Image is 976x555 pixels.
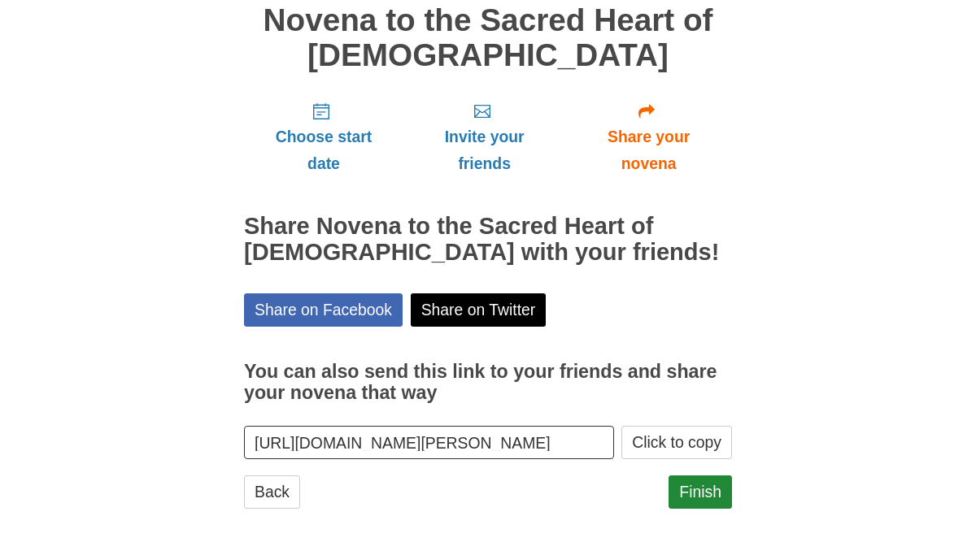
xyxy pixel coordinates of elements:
[582,124,716,177] span: Share your novena
[244,3,732,72] h1: Novena to the Sacred Heart of [DEMOGRAPHIC_DATA]
[621,426,732,459] button: Click to copy
[244,362,732,403] h3: You can also send this link to your friends and share your novena that way
[244,293,403,327] a: Share on Facebook
[244,89,403,185] a: Choose start date
[244,475,300,509] a: Back
[260,124,387,177] span: Choose start date
[565,89,732,185] a: Share your novena
[420,124,549,177] span: Invite your friends
[669,475,732,509] a: Finish
[411,293,547,327] a: Share on Twitter
[244,214,732,266] h2: Share Novena to the Sacred Heart of [DEMOGRAPHIC_DATA] with your friends!
[403,89,565,185] a: Invite your friends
